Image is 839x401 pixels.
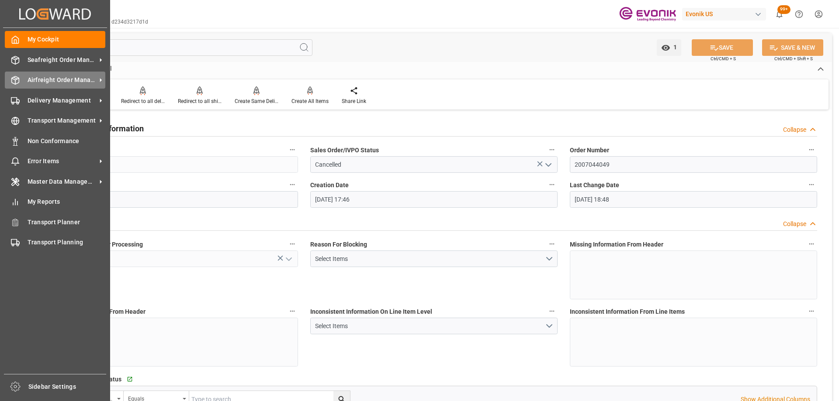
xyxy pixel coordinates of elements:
span: Order Number [570,146,609,155]
span: Transport Management [28,116,97,125]
div: Redirect to all deliveries [121,97,165,105]
span: Non Conformance [28,137,106,146]
span: Inconsistent Information From Line Items [570,307,685,316]
span: Transport Planner [28,218,106,227]
button: show 100 new notifications [770,4,789,24]
button: SAVE [692,39,753,56]
a: Transport Planning [5,234,105,251]
span: Error Items [28,157,97,166]
span: Last Change Date [570,181,619,190]
button: Missing Information From Header [806,238,817,250]
button: Last Change Date [806,179,817,190]
button: Missing Master Data From Header [287,305,298,317]
span: Master Data Management [28,177,97,186]
span: Ctrl/CMD + S [711,55,736,62]
button: code [287,144,298,155]
span: Inconsistent Information On Line Item Level [310,307,432,316]
button: open menu [310,250,558,267]
a: My Cockpit [5,31,105,48]
input: Search Fields [40,39,312,56]
button: Order Type (SAP) [287,179,298,190]
button: Inconsistent Information From Line Items [806,305,817,317]
span: Reason For Blocking [310,240,367,249]
button: Inconsistent Information On Line Item Level [546,305,558,317]
a: Transport Planner [5,213,105,230]
button: Sales Order/IVPO Status [546,144,558,155]
button: Creation Date [546,179,558,190]
span: Ctrl/CMD + Shift + S [774,55,813,62]
span: Airfreight Order Management [28,75,97,85]
span: Sidebar Settings [28,382,107,391]
span: Creation Date [310,181,349,190]
button: Help Center [789,4,809,24]
input: MM-DD-YYYY HH:MM [570,191,817,208]
span: Delivery Management [28,96,97,105]
span: Missing Information From Header [570,240,663,249]
input: MM-DD-YYYY HH:MM [310,191,558,208]
button: Order Number [806,144,817,155]
button: open menu [281,252,295,266]
button: Evonik US [682,6,770,22]
span: 99+ [777,5,790,14]
span: Sales Order/IVPO Status [310,146,379,155]
div: Select Items [315,254,544,264]
img: Evonik-brand-mark-Deep-Purple-RGB.jpeg_1700498283.jpeg [619,7,676,22]
button: open menu [657,39,681,56]
div: Create Same Delivery Date [235,97,278,105]
a: My Reports [5,193,105,210]
div: Share Link [342,97,366,105]
div: Create All Items [291,97,329,105]
a: Non Conformance [5,132,105,149]
span: My Reports [28,197,106,206]
span: Seafreight Order Management [28,55,97,65]
button: SAVE & NEW [762,39,823,56]
span: 1 [670,44,677,51]
span: Transport Planning [28,238,106,247]
div: Select Items [315,322,544,331]
div: Collapse [783,125,806,134]
button: Reason For Blocking [546,238,558,250]
div: Evonik US [682,8,766,21]
div: Collapse [783,219,806,229]
button: Blocked From Further Processing [287,238,298,250]
button: open menu [541,158,554,171]
span: My Cockpit [28,35,106,44]
div: Redirect to all shipments [178,97,222,105]
button: open menu [310,318,558,334]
